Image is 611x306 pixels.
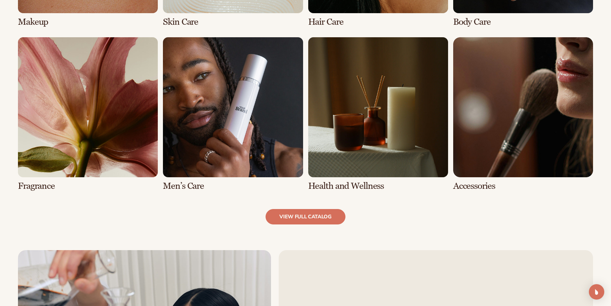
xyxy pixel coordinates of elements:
div: 7 / 8 [308,37,448,191]
h3: Skin Care [163,17,303,27]
h3: Makeup [18,17,158,27]
div: 5 / 8 [18,37,158,191]
h3: Body Care [453,17,593,27]
div: 8 / 8 [453,37,593,191]
div: Open Intercom Messenger [589,284,604,300]
a: view full catalog [266,209,345,224]
div: 6 / 8 [163,37,303,191]
h3: Hair Care [308,17,448,27]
